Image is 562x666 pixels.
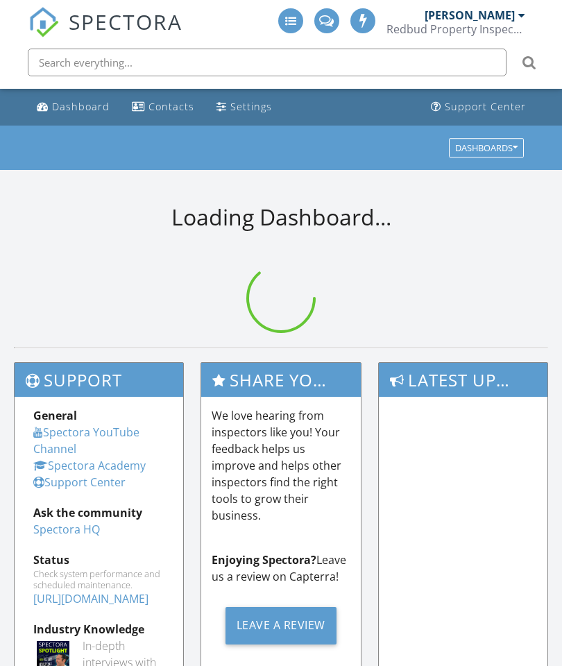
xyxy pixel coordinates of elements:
[33,522,100,537] a: Spectora HQ
[33,475,126,490] a: Support Center
[455,143,518,153] div: Dashboards
[52,100,110,113] div: Dashboard
[33,552,164,568] div: Status
[212,552,316,567] strong: Enjoying Spectora?
[225,607,337,644] div: Leave a Review
[31,94,115,120] a: Dashboard
[148,100,194,113] div: Contacts
[33,568,164,590] div: Check system performance and scheduled maintenance.
[425,94,531,120] a: Support Center
[33,408,77,423] strong: General
[379,363,547,397] h3: Latest Updates
[126,94,200,120] a: Contacts
[212,552,351,585] p: Leave us a review on Capterra!
[33,591,148,606] a: [URL][DOMAIN_NAME]
[28,49,506,76] input: Search everything...
[212,407,351,524] p: We love hearing from inspectors like you! Your feedback helps us improve and helps other inspecto...
[201,363,361,397] h3: Share Your Spectora Experience
[33,504,164,521] div: Ask the community
[28,19,182,48] a: SPECTORA
[69,7,182,36] span: SPECTORA
[28,7,59,37] img: The Best Home Inspection Software - Spectora
[212,596,351,655] a: Leave a Review
[33,621,164,638] div: Industry Knowledge
[33,458,146,473] a: Spectora Academy
[211,94,278,120] a: Settings
[425,8,515,22] div: [PERSON_NAME]
[386,22,525,36] div: Redbud Property Inspections, LLC
[15,363,183,397] h3: Support
[230,100,272,113] div: Settings
[449,138,524,157] button: Dashboards
[33,425,139,456] a: Spectora YouTube Channel
[445,100,526,113] div: Support Center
